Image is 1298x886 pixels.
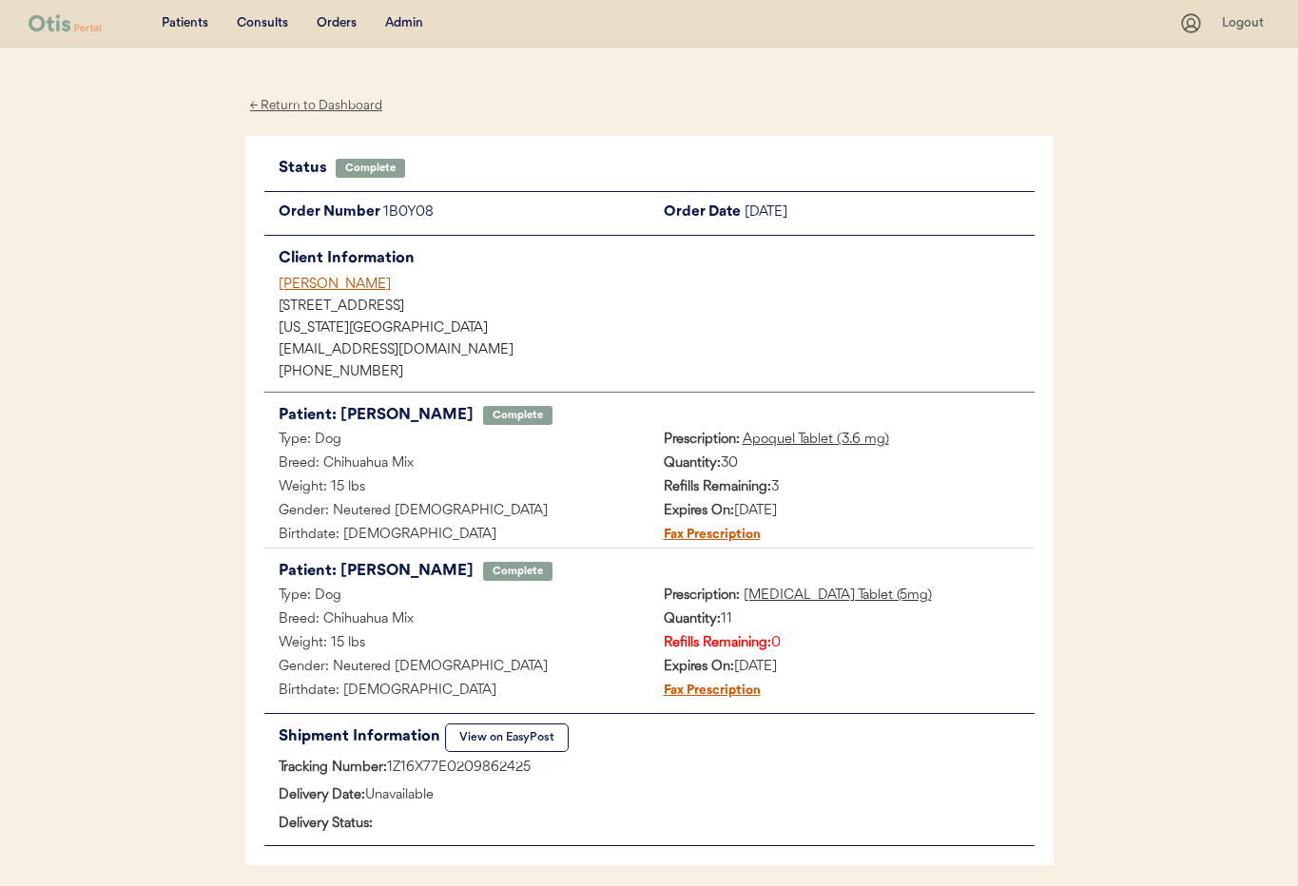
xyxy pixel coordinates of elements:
[264,429,649,453] div: Type: Dog
[279,788,365,802] strong: Delivery Date:
[264,680,649,703] div: Birthdate: [DEMOGRAPHIC_DATA]
[279,402,474,429] div: Patient: [PERSON_NAME]
[649,202,745,225] div: Order Date
[664,612,721,626] strong: Quantity:
[744,588,932,603] u: [MEDICAL_DATA] Tablet (5mg)
[743,433,889,447] u: Apoquel Tablet (3.6 mg)
[649,453,1035,476] div: 30
[664,456,721,471] strong: Quantity:
[264,453,649,476] div: Breed: Chihuahua Mix
[264,608,649,632] div: Breed: Chihuahua Mix
[445,723,569,752] button: View on EasyPost
[162,14,208,33] div: Patients
[264,476,649,500] div: Weight: 15 lbs
[264,500,649,524] div: Gender: Neutered [DEMOGRAPHIC_DATA]
[383,202,649,225] div: 1B0Y08
[664,433,740,447] strong: Prescription:
[664,480,771,494] strong: Refills Remaining:
[237,14,288,33] div: Consults
[264,202,383,225] div: Order Number
[264,784,1035,808] div: Unavailable
[279,322,1035,336] div: [US_STATE][GEOGRAPHIC_DATA]
[264,656,649,680] div: Gender: Neutered [DEMOGRAPHIC_DATA]
[279,761,387,775] strong: Tracking Number:
[649,680,761,703] div: Fax Prescription
[649,476,1035,500] div: 3
[1222,14,1269,33] div: Logout
[279,723,445,750] div: Shipment Information
[245,95,388,117] div: ← Return to Dashboard
[649,608,1035,632] div: 11
[664,636,771,650] strong: Refills Remaining:
[649,524,761,548] div: Fax Prescription
[664,504,734,518] strong: Expires On:
[279,245,1035,272] div: Client Information
[264,632,649,656] div: Weight: 15 lbs
[745,202,1035,225] div: [DATE]
[279,155,336,182] div: Status
[279,275,1035,295] div: [PERSON_NAME]
[279,366,1035,379] div: [PHONE_NUMBER]
[649,656,1035,680] div: [DATE]
[279,344,1035,357] div: [EMAIL_ADDRESS][DOMAIN_NAME]
[317,14,357,33] div: Orders
[279,817,373,831] strong: Delivery Status:
[264,585,649,608] div: Type: Dog
[279,300,1035,314] div: [STREET_ADDRESS]
[649,500,1035,524] div: [DATE]
[385,14,423,33] div: Admin
[664,588,740,603] strong: Prescription:
[264,524,649,548] div: Birthdate: [DEMOGRAPHIC_DATA]
[279,558,474,585] div: Patient: [PERSON_NAME]
[649,632,1035,656] div: 0
[264,757,1035,780] div: 1Z16X77E0209862425
[664,660,734,674] strong: Expires On:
